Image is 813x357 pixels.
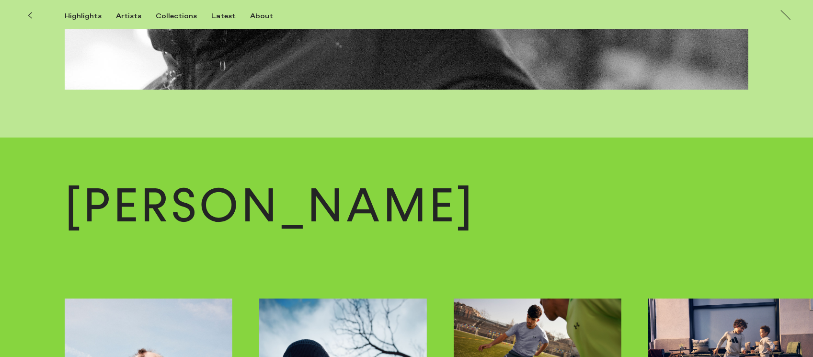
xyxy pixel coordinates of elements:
[65,12,102,21] div: Highlights
[116,12,141,21] div: Artists
[211,12,250,21] button: Latest
[65,12,116,21] button: Highlights
[156,12,211,21] button: Collections
[116,12,156,21] button: Artists
[156,12,197,21] div: Collections
[211,12,236,21] div: Latest
[250,12,273,21] div: About
[250,12,287,21] button: About
[65,176,748,236] a: [PERSON_NAME]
